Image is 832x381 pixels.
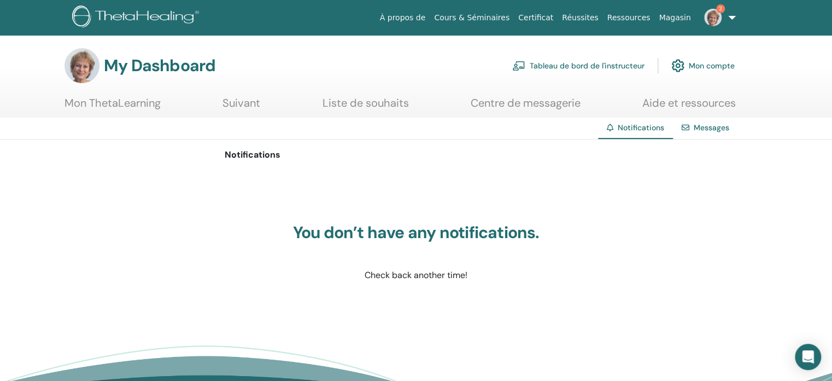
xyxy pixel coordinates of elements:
[642,96,736,118] a: Aide et ressources
[618,123,664,132] span: Notifications
[716,4,725,13] span: 2
[65,96,161,118] a: Mon ThetaLearning
[279,223,553,243] h3: You don’t have any notifications.
[654,8,695,28] a: Magasin
[514,8,558,28] a: Certificat
[376,8,430,28] a: À propos de
[65,48,99,83] img: default.jpg
[694,123,729,132] a: Messages
[323,96,409,118] a: Liste de souhaits
[225,148,607,161] p: Notifications
[795,344,821,370] div: Open Intercom Messenger
[222,96,260,118] a: Suivant
[72,5,203,30] img: logo.png
[671,56,684,75] img: cog.svg
[430,8,514,28] a: Cours & Séminaires
[558,8,602,28] a: Réussites
[512,61,525,71] img: chalkboard-teacher.svg
[671,54,735,78] a: Mon compte
[603,8,655,28] a: Ressources
[512,54,644,78] a: Tableau de bord de l'instructeur
[104,56,215,76] h3: My Dashboard
[704,9,722,26] img: default.jpg
[279,269,553,282] p: Check back another time!
[471,96,581,118] a: Centre de messagerie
